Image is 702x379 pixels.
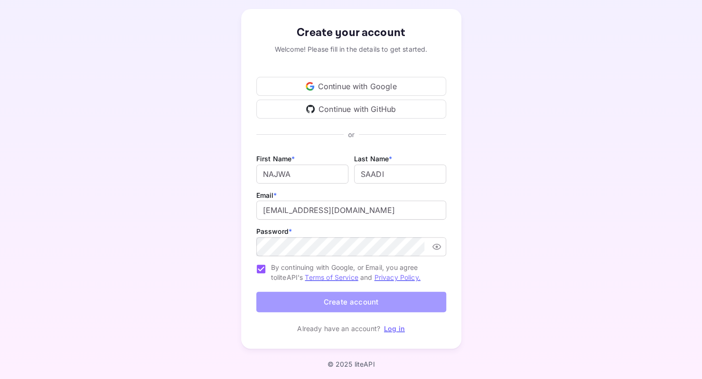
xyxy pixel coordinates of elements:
a: Privacy Policy. [374,273,421,281]
input: John [256,165,348,184]
button: Create account [256,292,446,312]
a: Log in [384,324,405,333]
div: Continue with GitHub [256,100,446,119]
label: Password [256,227,292,235]
input: Doe [354,165,446,184]
div: Continue with Google [256,77,446,96]
label: Email [256,191,277,199]
div: Welcome! Please fill in the details to get started. [256,44,446,54]
label: First Name [256,155,295,163]
div: Create your account [256,24,446,41]
input: johndoe@gmail.com [256,201,446,220]
label: Last Name [354,155,393,163]
a: Terms of Service [305,273,358,281]
p: © 2025 liteAPI [327,360,374,368]
p: Already have an account? [297,324,380,333]
span: By continuing with Google, or Email, you agree to liteAPI's and [271,262,439,282]
button: toggle password visibility [428,238,445,255]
